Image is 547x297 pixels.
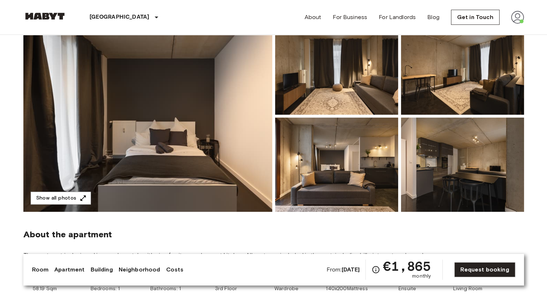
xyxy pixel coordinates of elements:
img: Habyt [23,13,67,20]
span: 3rd Floor [215,285,237,292]
b: [DATE] [341,266,360,273]
a: About [305,13,322,22]
svg: Check cost overview for full price breakdown. Please note that discounts apply to new joiners onl... [371,265,380,274]
img: avatar [511,11,524,24]
span: Living Room [453,285,483,292]
a: Get in Touch [451,10,500,25]
button: Show all photos [31,192,91,205]
img: Marketing picture of unit DE-01-049-013-01H [23,20,272,212]
a: Neighborhood [119,265,160,274]
a: Building [90,265,113,274]
span: From: [327,266,360,274]
p: [GEOGRAPHIC_DATA] [90,13,150,22]
span: 140x200Mattress [326,285,368,292]
span: About the apartment [23,229,112,240]
span: The apartment is designed in a modern style with nice furniture and a great kitchen. All costs ar... [23,251,524,259]
span: 58.19 Sqm [33,285,57,292]
a: Blog [427,13,439,22]
span: Bedrooms: 1 [91,285,120,292]
img: Picture of unit DE-01-049-013-01H [275,20,398,115]
a: Apartment [54,265,85,274]
a: Costs [166,265,183,274]
span: Bathrooms: 1 [150,285,181,292]
img: Picture of unit DE-01-049-013-01H [275,118,398,212]
span: €1,865 [383,260,431,273]
span: Ensuite [398,285,416,292]
img: Picture of unit DE-01-049-013-01H [401,20,524,115]
a: For Business [333,13,367,22]
a: Room [32,265,49,274]
span: Wardrobe [274,285,298,292]
a: For Landlords [379,13,416,22]
a: Request booking [454,262,515,277]
img: Picture of unit DE-01-049-013-01H [401,118,524,212]
span: monthly [412,273,431,280]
